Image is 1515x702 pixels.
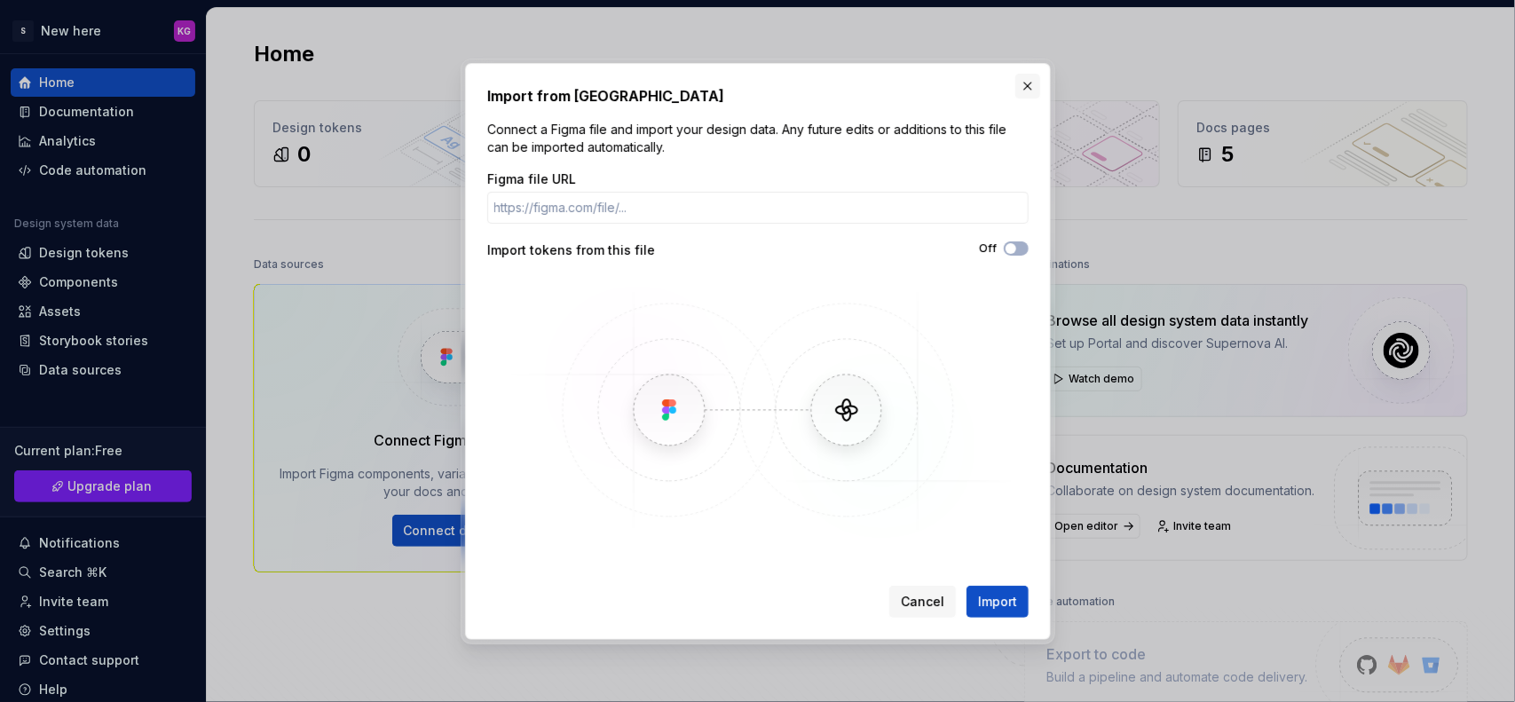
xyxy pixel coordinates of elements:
[487,121,1029,156] p: Connect a Figma file and import your design data. Any future edits or additions to this file can ...
[487,241,758,259] div: Import tokens from this file
[487,85,1029,106] h2: Import from [GEOGRAPHIC_DATA]
[889,586,956,618] button: Cancel
[901,593,944,611] span: Cancel
[967,586,1029,618] button: Import
[979,241,997,256] label: Off
[487,192,1029,224] input: https://figma.com/file/...
[978,593,1017,611] span: Import
[487,170,576,188] label: Figma file URL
